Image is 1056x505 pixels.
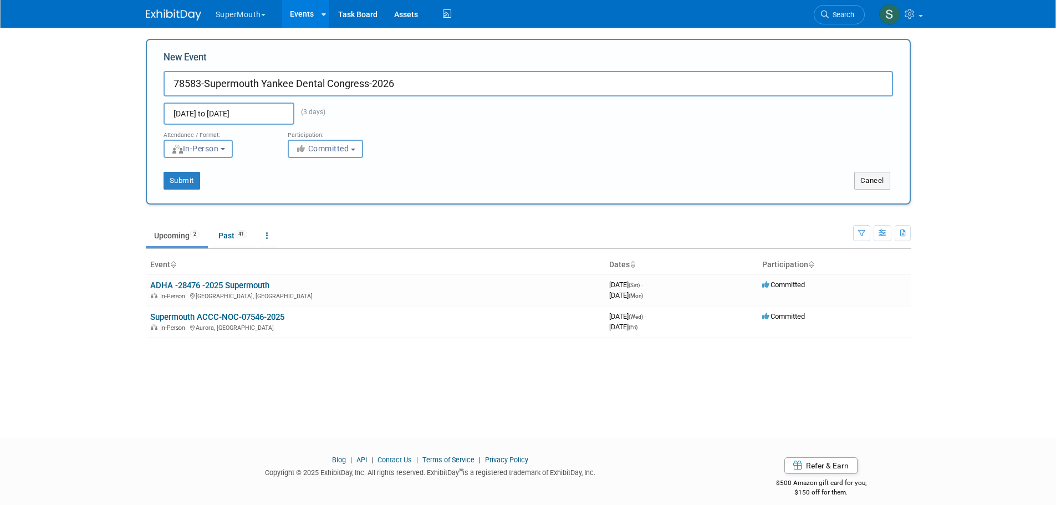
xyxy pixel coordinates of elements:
span: | [476,456,483,464]
th: Event [146,256,605,274]
span: [DATE] [609,280,643,289]
button: Submit [164,172,200,190]
div: [GEOGRAPHIC_DATA], [GEOGRAPHIC_DATA] [150,291,600,300]
span: - [641,280,643,289]
span: Committed [762,280,805,289]
span: | [369,456,376,464]
a: Contact Us [377,456,412,464]
span: (Wed) [629,314,643,320]
div: $500 Amazon gift card for you, [732,471,911,497]
span: Committed [762,312,805,320]
img: ExhibitDay [146,9,201,21]
span: In-Person [160,293,188,300]
span: In-Person [171,144,219,153]
div: $150 off for them. [732,488,911,497]
img: In-Person Event [151,324,157,330]
span: 2 [190,230,200,238]
th: Dates [605,256,758,274]
span: | [414,456,421,464]
a: ADHA -28476 -2025 Supermouth [150,280,269,290]
span: (Sat) [629,282,640,288]
span: - [645,312,646,320]
span: (Fri) [629,324,637,330]
a: Sort by Participation Type [808,260,814,269]
span: In-Person [160,324,188,331]
button: Committed [288,140,363,158]
span: Committed [295,144,349,153]
span: (Mon) [629,293,643,299]
sup: ® [459,467,463,473]
a: Search [814,5,865,24]
span: [DATE] [609,323,637,331]
div: Aurora, [GEOGRAPHIC_DATA] [150,323,600,331]
div: Participation: [288,125,395,139]
img: In-Person Event [151,293,157,298]
span: | [348,456,355,464]
a: Blog [332,456,346,464]
a: API [356,456,367,464]
label: New Event [164,51,207,68]
a: Upcoming2 [146,225,208,246]
a: Past41 [210,225,256,246]
span: (3 days) [294,108,325,116]
div: Attendance / Format: [164,125,271,139]
a: Terms of Service [422,456,475,464]
a: Sort by Start Date [630,260,635,269]
input: Start Date - End Date [164,103,294,125]
a: Refer & Earn [784,457,858,474]
a: Privacy Policy [485,456,528,464]
span: [DATE] [609,291,643,299]
span: 41 [235,230,247,238]
span: [DATE] [609,312,646,320]
th: Participation [758,256,911,274]
a: Supermouth ACCC-NOC-07546-2025 [150,312,284,322]
button: In-Person [164,140,233,158]
input: Name of Trade Show / Conference [164,71,893,96]
img: Samantha Meyers [879,4,900,25]
div: Copyright © 2025 ExhibitDay, Inc. All rights reserved. ExhibitDay is a registered trademark of Ex... [146,465,716,478]
button: Cancel [854,172,890,190]
span: Search [829,11,854,19]
a: Sort by Event Name [170,260,176,269]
